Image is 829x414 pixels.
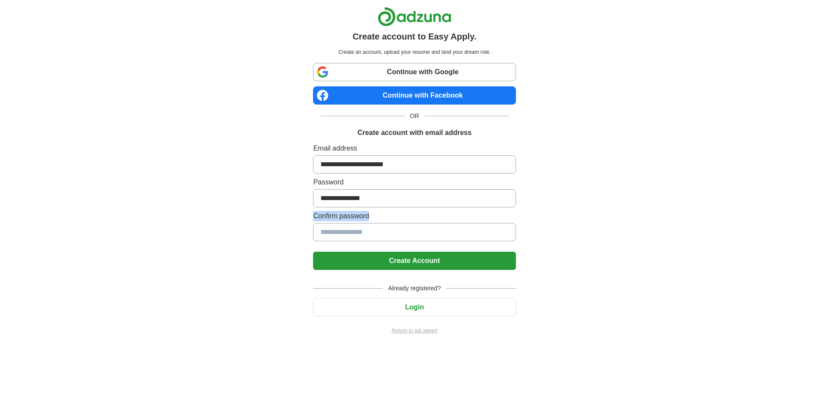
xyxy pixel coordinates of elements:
[383,284,446,293] span: Already registered?
[357,128,471,138] h1: Create account with email address
[315,48,514,56] p: Create an account, upload your resume and land your dream role.
[313,177,516,187] label: Password
[405,112,424,121] span: OR
[313,211,516,221] label: Confirm password
[378,7,451,26] img: Adzuna logo
[313,303,516,311] a: Login
[352,30,477,43] h1: Create account to Easy Apply.
[313,298,516,316] button: Login
[313,327,516,335] a: Return to job advert
[313,86,516,105] a: Continue with Facebook
[313,143,516,154] label: Email address
[313,63,516,81] a: Continue with Google
[313,252,516,270] button: Create Account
